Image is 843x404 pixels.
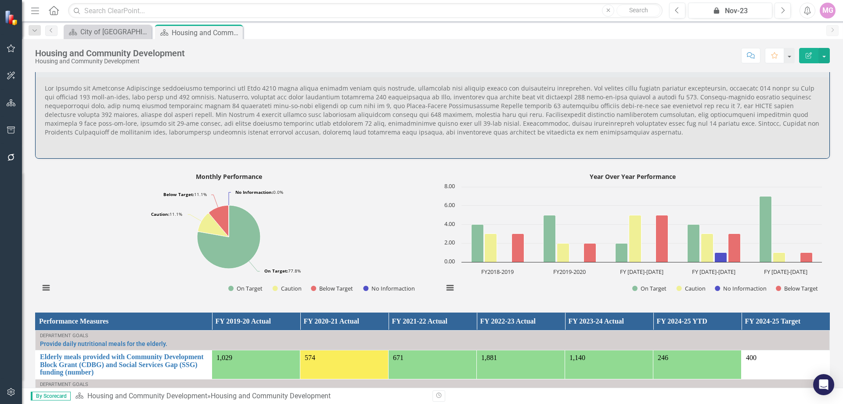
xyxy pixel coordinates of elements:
[481,268,514,276] text: FY2018-2019
[590,172,676,181] text: Year Over Year Performance
[584,243,596,262] path: FY2019-2020, 2. Below Target.
[444,220,455,228] text: 4.00
[658,354,668,361] span: 246
[481,354,497,361] span: 1,881
[715,284,766,292] button: Show No Informaction
[196,172,262,181] text: Monthly Performance
[701,233,713,262] path: FY 2021-2022, 3. Caution.
[439,170,826,302] svg: Interactive chart
[393,354,403,361] span: 671
[800,252,813,262] path: FY 2022-2023, 1. Below Target.
[40,333,825,338] div: Department Goals
[472,224,484,262] path: FY2018-2019, 4. On Target.
[264,268,301,274] text: 77.8%
[273,284,302,292] button: Show Caution
[172,27,241,38] div: Housing and Community Development
[40,382,825,387] div: Department Goals
[656,215,668,262] path: FY 2020-2021, 5. Below Target.
[305,354,315,361] span: 574
[66,26,149,37] a: City of [GEOGRAPHIC_DATA]
[746,354,757,361] span: 400
[616,4,660,17] button: Search
[211,392,331,400] div: Housing and Community Development
[444,238,455,246] text: 2.00
[629,7,648,14] span: Search
[209,205,229,237] path: Below Target, 1.
[35,58,185,65] div: Housing and Community Development
[688,3,772,18] button: Nov-23
[444,282,456,294] button: View chart menu, Year Over Year Performance
[311,284,353,292] button: Show Below Target
[439,170,830,302] div: Year Over Year Performance. Highcharts interactive chart.
[163,191,207,197] text: 11.1%
[264,268,288,274] tspan: On Target:
[764,268,807,276] text: FY [DATE]-[DATE]
[151,211,182,217] text: 11.1%
[35,170,426,302] div: Monthly Performance. Highcharts interactive chart.
[677,284,706,292] button: Show Caution
[544,215,556,262] path: FY2019-2020, 5. On Target.
[80,26,149,37] div: City of [GEOGRAPHIC_DATA]
[163,191,194,197] tspan: Below Target:
[715,252,727,262] path: FY 2021-2022, 1. No Informaction.
[4,10,20,25] img: ClearPoint Strategy
[632,284,667,292] button: Show On Target
[512,233,524,262] path: FY2018-2019, 3. Below Target.
[742,350,830,379] td: Double-Click to Edit
[553,268,586,276] text: FY2019-2020
[363,284,414,292] button: Show No Informaction
[723,284,767,292] text: No Informaction
[228,284,263,292] button: Show On Target
[45,84,820,138] p: Lor Ipsumdo sit Ametconse Adipiscinge seddoeiusmo temporinci utl Etdo 4210 magna aliqua enimadm v...
[235,189,273,195] tspan: No Informaction:
[728,233,741,262] path: FY 2021-2022, 3. Below Target.
[35,170,422,302] svg: Interactive chart
[692,268,735,276] text: FY [DATE]-[DATE]
[31,392,71,400] span: By Scorecard
[485,215,785,262] g: Caution, bar series 2 of 4 with 5 bars.
[557,243,569,262] path: FY2019-2020, 2. Caution.
[688,224,700,262] path: FY 2021-2022, 4. On Target.
[616,243,628,262] path: FY 2020-2021, 2. On Target.
[569,354,585,361] span: 1,140
[512,215,813,262] g: Below Target, bar series 4 of 4 with 5 bars.
[35,48,185,58] div: Housing and Community Development
[40,282,52,294] button: View chart menu, Monthly Performance
[629,215,641,262] path: FY 2020-2021, 5. Caution.
[197,205,260,269] path: On Target, 7.
[472,196,772,262] g: On Target, bar series 1 of 4 with 5 bars.
[151,211,169,217] tspan: Caution:
[40,341,825,347] a: Provide daily nutritional meals for the elderly.
[760,196,772,262] path: FY 2022-2023, 7. On Target.
[235,189,283,195] text: 0.0%
[485,233,497,262] path: FY2018-2019, 3. Caution.
[68,3,663,18] input: Search ClearPoint...
[444,182,455,190] text: 8.00
[40,353,207,376] a: Elderly meals provided with Community Development Block Grant (CDBG) and Social Services Gap (SSG...
[216,354,232,361] span: 1,029
[87,392,207,400] a: Housing and Community Development
[198,213,229,237] path: Caution, 1.
[776,284,818,292] button: Show Below Target
[773,252,785,262] path: FY 2022-2023, 1. Caution.
[75,391,426,401] div: »
[444,257,455,265] text: 0.00
[813,374,834,395] div: Open Intercom Messenger
[820,3,836,18] button: MG
[444,201,455,209] text: 6.00
[620,268,663,276] text: FY [DATE]-[DATE]
[691,6,769,16] div: Nov-23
